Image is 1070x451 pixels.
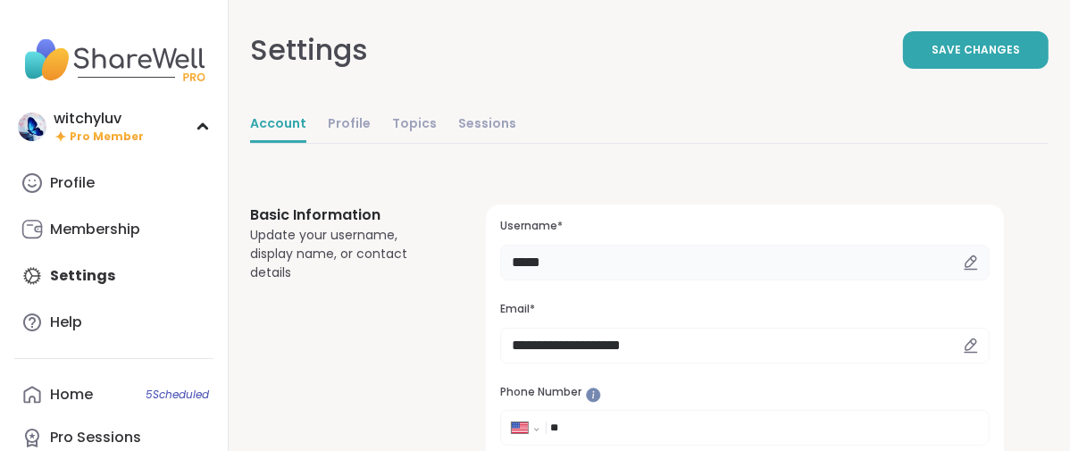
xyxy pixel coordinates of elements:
a: Profile [328,107,371,143]
div: Home [50,385,93,405]
a: Home5Scheduled [14,373,213,416]
iframe: Spotlight [586,388,601,403]
img: witchyluv [18,113,46,141]
span: Pro Member [70,129,144,145]
img: ShareWell Nav Logo [14,29,213,91]
h3: Email* [500,302,990,317]
a: Topics [392,107,437,143]
a: Sessions [458,107,516,143]
span: Save Changes [932,42,1020,58]
div: Settings [250,29,368,71]
a: Membership [14,208,213,251]
span: 5 Scheduled [146,388,209,402]
h3: Phone Number [500,385,990,400]
a: Help [14,301,213,344]
div: Membership [50,220,140,239]
div: Pro Sessions [50,428,141,447]
h3: Basic Information [250,205,443,226]
div: witchyluv [54,109,144,129]
div: Help [50,313,82,332]
button: Save Changes [903,31,1049,69]
div: Update your username, display name, or contact details [250,226,443,282]
a: Profile [14,162,213,205]
a: Account [250,107,306,143]
h3: Username* [500,219,990,234]
div: Profile [50,173,95,193]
